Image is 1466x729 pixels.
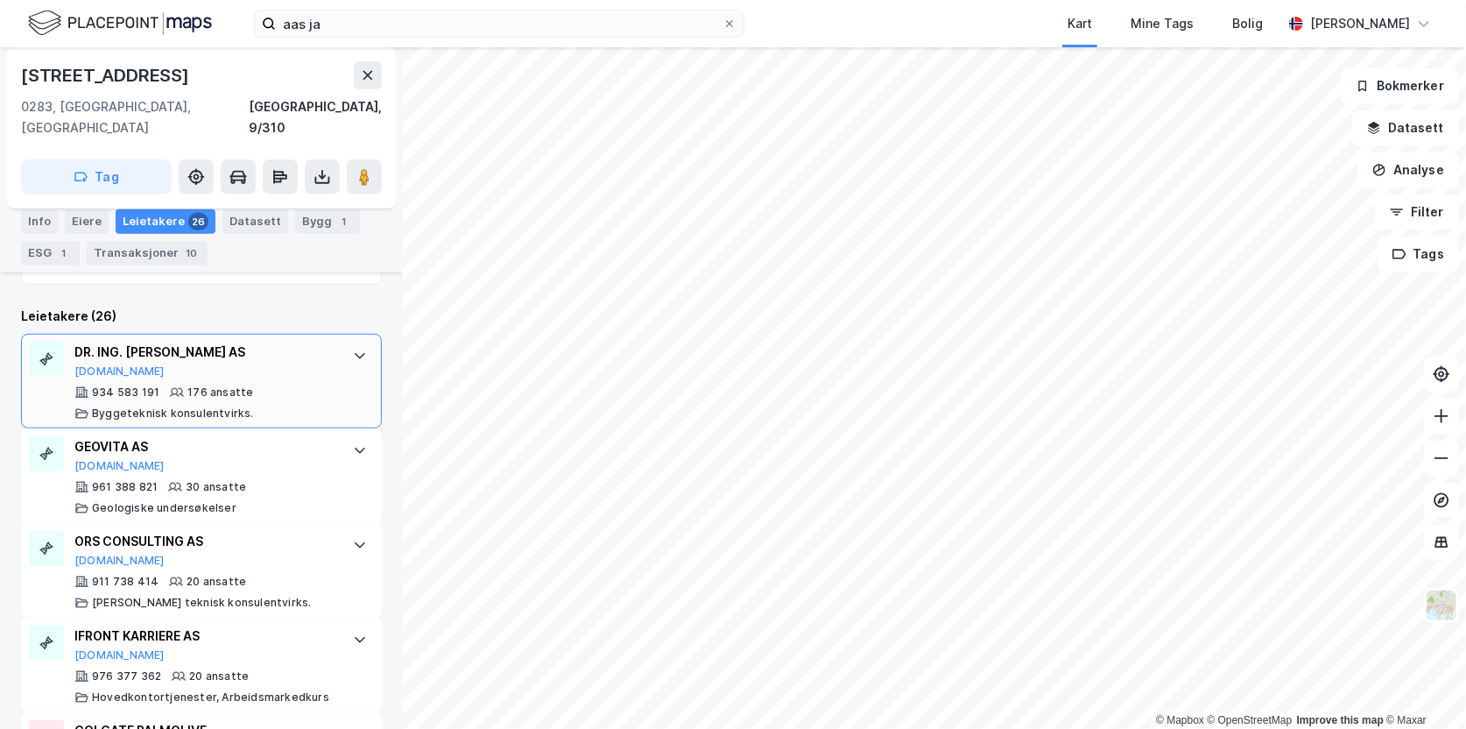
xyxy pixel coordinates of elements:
[1378,645,1466,729] div: Kontrollprogram for chat
[92,669,161,683] div: 976 377 362
[74,436,335,457] div: GEOVITA AS
[1425,589,1458,622] img: Z
[1352,110,1459,145] button: Datasett
[222,209,288,233] div: Datasett
[187,386,253,400] div: 176 ansatte
[1375,195,1459,230] button: Filter
[21,96,249,138] div: 0283, [GEOGRAPHIC_DATA], [GEOGRAPHIC_DATA]
[187,575,246,589] div: 20 ansatte
[1208,714,1293,726] a: OpenStreetMap
[21,61,193,89] div: [STREET_ADDRESS]
[74,364,165,379] button: [DOMAIN_NAME]
[186,480,246,494] div: 30 ansatte
[189,669,249,683] div: 20 ansatte
[74,342,335,363] div: DR. ING. [PERSON_NAME] AS
[92,690,329,704] div: Hovedkontortjenester, Arbeidsmarkedkurs
[1378,645,1466,729] iframe: Chat Widget
[249,96,382,138] div: [GEOGRAPHIC_DATA], 9/310
[1357,152,1459,188] button: Analyse
[335,212,353,230] div: 1
[182,244,201,261] div: 10
[92,596,311,610] div: [PERSON_NAME] teknisk konsulentvirks.
[92,575,159,589] div: 911 738 414
[21,159,172,195] button: Tag
[276,11,722,37] input: Søk på adresse, matrikkel, gårdeiere, leietakere eller personer
[1297,714,1384,726] a: Improve this map
[1310,13,1410,34] div: [PERSON_NAME]
[295,209,360,233] div: Bygg
[74,626,335,647] div: IFRONT KARRIERE AS
[1232,13,1263,34] div: Bolig
[1156,714,1204,726] a: Mapbox
[74,648,165,662] button: [DOMAIN_NAME]
[116,209,215,233] div: Leietakere
[188,212,208,230] div: 26
[21,240,80,265] div: ESG
[1068,13,1092,34] div: Kart
[74,554,165,568] button: [DOMAIN_NAME]
[92,501,236,515] div: Geologiske undersøkelser
[92,386,159,400] div: 934 583 191
[1378,237,1459,272] button: Tags
[92,407,254,421] div: Byggeteknisk konsulentvirks.
[28,8,212,39] img: logo.f888ab2527a4732fd821a326f86c7f29.svg
[55,244,73,261] div: 1
[1341,68,1459,103] button: Bokmerker
[65,209,109,233] div: Eiere
[92,480,158,494] div: 961 388 821
[1131,13,1194,34] div: Mine Tags
[87,240,208,265] div: Transaksjoner
[21,209,58,233] div: Info
[74,531,335,552] div: ORS CONSULTING AS
[74,459,165,473] button: [DOMAIN_NAME]
[21,306,382,327] div: Leietakere (26)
